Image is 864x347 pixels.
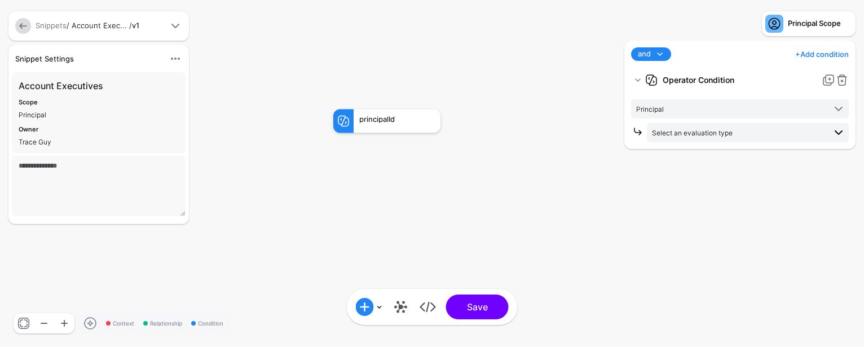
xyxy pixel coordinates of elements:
[446,295,509,319] button: Save
[663,70,817,90] strong: Operator Condition
[795,50,800,59] span: +
[11,53,164,64] div: Snippet Settings
[638,49,651,60] span: and
[19,110,179,120] div: Principal
[143,319,182,328] span: Relationship
[795,45,849,63] a: Add condition
[36,21,67,30] a: Snippets
[19,98,38,106] strong: Scope
[652,129,733,137] span: Select an evaluation type
[636,105,664,113] span: Principal
[19,138,51,146] app-identifier: Trace Guy
[132,21,139,30] strong: v1
[106,319,134,328] span: Context
[33,20,166,32] div: / Account Exec... /
[788,18,841,29] div: Principal Scope
[191,319,223,328] span: Condition
[359,115,435,123] div: principalId
[19,79,179,93] h3: Account Executives
[19,125,38,133] strong: Owner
